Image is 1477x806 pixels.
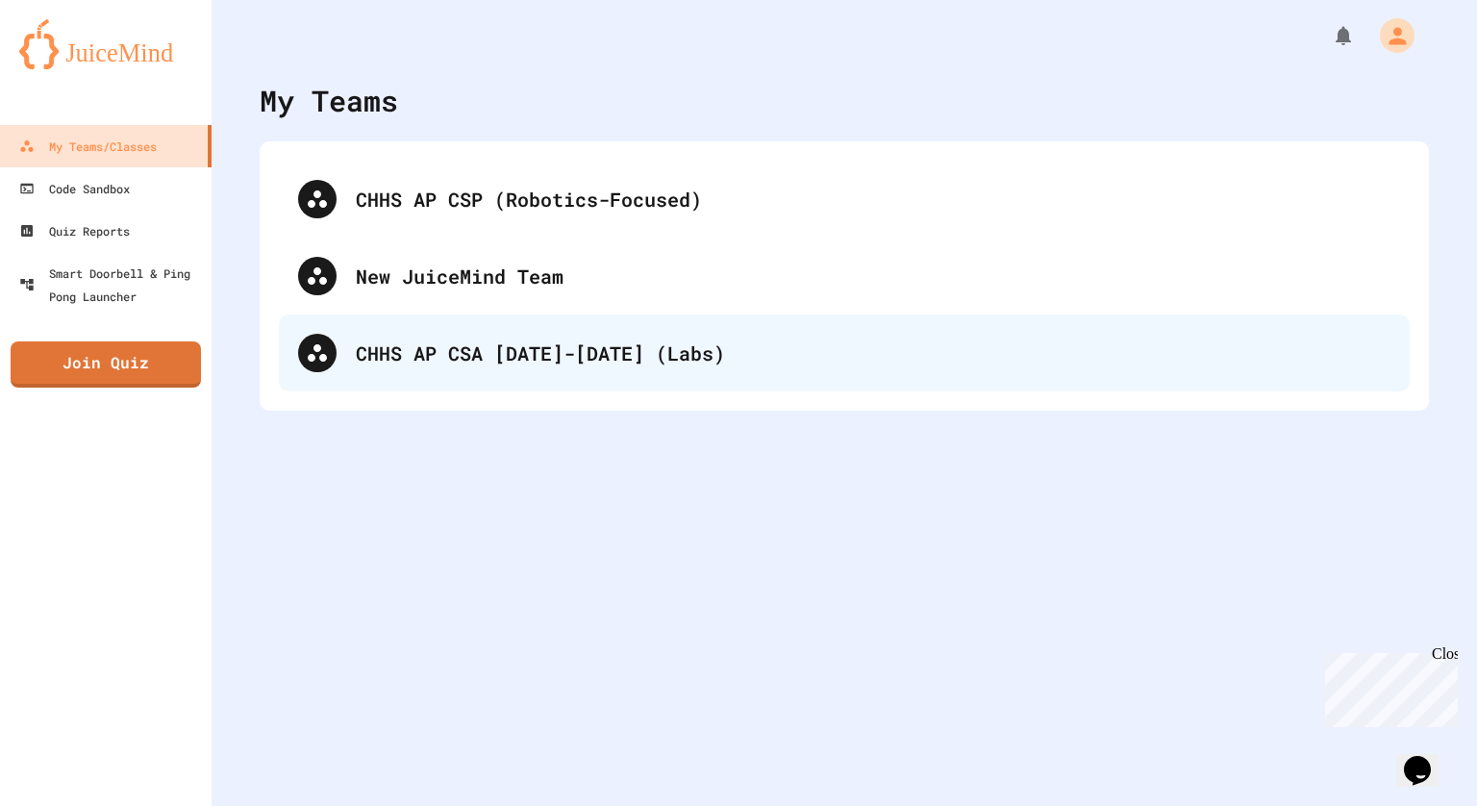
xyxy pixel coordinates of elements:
iframe: chat widget [1396,729,1458,787]
div: My Notifications [1296,19,1360,52]
div: CHHS AP CSA [DATE]-[DATE] (Labs) [356,339,1390,367]
div: CHHS AP CSP (Robotics-Focused) [356,185,1390,214]
div: Smart Doorbell & Ping Pong Launcher [19,262,204,308]
div: Chat with us now!Close [8,8,133,122]
div: CHHS AP CSP (Robotics-Focused) [279,161,1410,238]
iframe: chat widget [1317,645,1458,727]
a: Join Quiz [11,341,201,388]
img: logo-orange.svg [19,19,192,69]
div: New JuiceMind Team [279,238,1410,315]
div: My Teams/Classes [19,135,157,158]
div: New JuiceMind Team [356,262,1390,290]
div: My Teams [260,79,398,122]
div: Quiz Reports [19,219,130,242]
div: Code Sandbox [19,177,130,200]
div: CHHS AP CSA [DATE]-[DATE] (Labs) [279,315,1410,391]
div: My Account [1360,13,1419,58]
